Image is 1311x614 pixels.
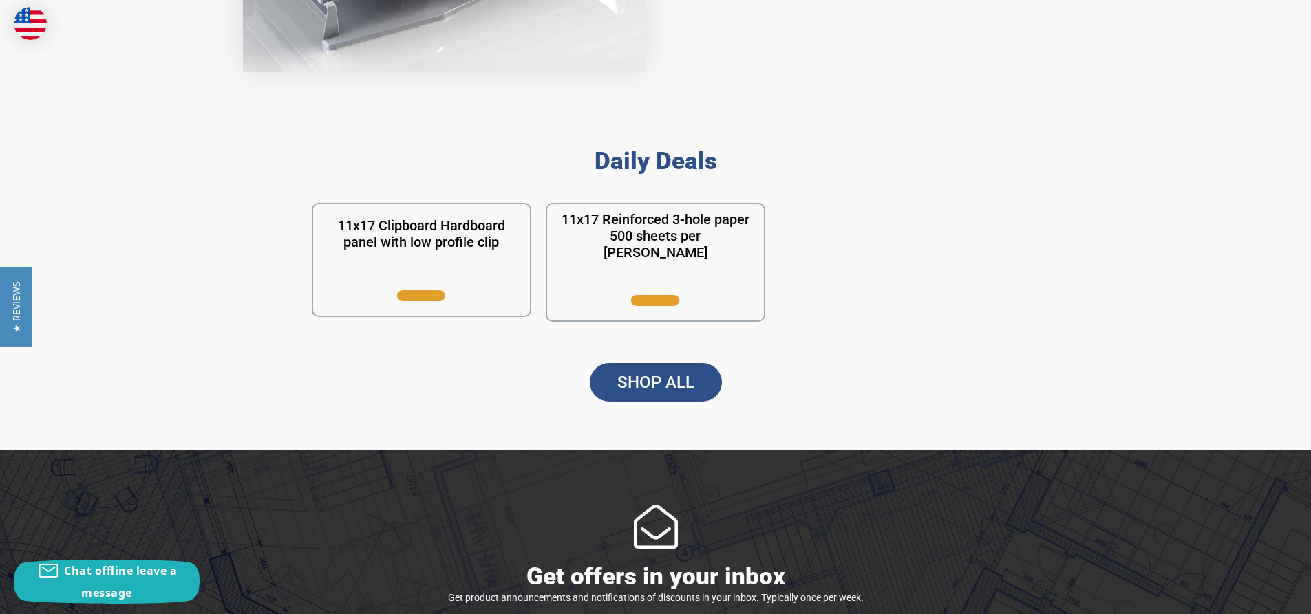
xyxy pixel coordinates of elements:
[10,281,23,333] span: ★ Reviews
[312,562,1000,591] h2: Get offers in your inbox
[590,363,722,402] a: SHOP ALL
[557,211,754,261] h1: 11x17 Reinforced 3-hole paper 500 sheets per [PERSON_NAME]
[448,592,864,603] span: Get product announcements and notifications of discounts in your inbox. Typically once per week.
[634,505,678,549] div: Rocket
[323,217,520,250] h1: 11x17 Clipboard Hardboard panel with low profile clip
[1197,577,1311,614] iframe: Google Customer Reviews
[312,147,1000,175] h2: Daily Deals
[64,563,177,600] span: Chat offline leave a message
[14,7,47,40] img: duty and tax information for United States
[14,560,200,604] button: Chat offline leave a message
